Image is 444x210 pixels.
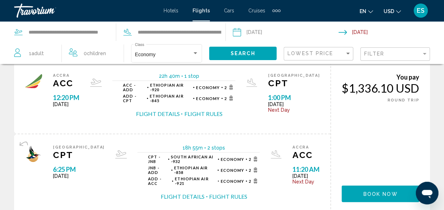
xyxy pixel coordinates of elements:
[268,107,320,113] span: Next Day
[209,193,247,200] button: Flight Rules
[417,7,425,14] span: ES
[342,73,419,81] div: You pay
[171,154,216,164] span: 932
[288,51,351,57] mat-select: Sort by
[159,73,180,79] span: 22h 40m
[184,73,199,79] span: 1 stop
[193,8,210,13] a: Flights
[136,110,179,118] button: Flight Details
[148,165,170,175] span: JNB - ADD
[87,51,106,56] span: Children
[224,95,235,101] span: 2
[150,94,191,103] span: 845
[231,51,255,57] span: Search
[123,83,146,92] span: ACC - ADD
[220,179,244,183] span: Economy
[233,22,338,43] button: Depart date: Dec 22, 2025
[184,110,222,118] button: Flight Rules
[221,157,244,162] span: Economy
[292,165,320,173] span: 11:20 AM
[150,83,184,92] span: Ethiopian Air -
[220,168,244,173] span: Economy
[171,154,214,164] span: South African Ai -
[123,94,145,103] span: ADD - CPT
[209,47,277,60] button: Search
[268,78,320,88] span: CPT
[150,83,192,92] span: 920
[148,176,170,186] span: ADD - ACC
[31,51,44,56] span: Adult
[292,145,320,150] span: Accra
[248,8,265,13] a: Cruises
[161,193,205,200] button: Flight Details
[268,101,320,107] span: [DATE]
[164,8,178,13] a: Hotels
[384,6,401,16] button: Change currency
[53,173,105,179] span: [DATE]
[272,5,280,16] button: Extra navigation items
[53,145,105,150] span: [GEOGRAPHIC_DATA]
[196,96,220,101] span: Economy
[342,81,419,95] div: $1,336.10 USD
[14,4,156,18] a: Travorium
[268,94,320,101] span: 1:00 PM
[384,8,394,14] span: USD
[224,84,235,90] span: 2
[416,182,438,204] iframe: Button to launch messaging window
[292,150,320,160] span: ACC
[292,173,320,179] span: [DATE]
[175,176,216,186] span: 921
[338,22,444,43] button: Return date: Dec 26, 2025
[342,189,419,197] a: Book now
[53,165,105,173] span: 6:25 PM
[135,52,155,57] span: Economy
[174,165,208,175] span: Ethiopian Air -
[53,94,79,101] span: 12:20 PM
[387,98,420,103] span: ROUND TRIP
[268,73,320,78] span: [GEOGRAPHIC_DATA]
[363,191,398,197] span: Book now
[207,145,225,151] span: 2 stops
[53,150,105,160] span: CPT
[342,186,419,202] button: Book now
[360,8,366,14] span: en
[183,145,203,151] span: 18h 55m
[224,8,234,13] a: Cars
[53,73,79,78] span: Accra
[196,85,220,90] span: Economy
[175,176,208,186] span: Ethiopian Air -
[150,94,183,103] span: Ethiopian Air -
[53,101,79,107] span: [DATE]
[292,179,320,185] span: Next Day
[360,6,373,16] button: Change language
[360,47,430,62] button: Filter
[148,154,166,164] span: CPT - JNB
[249,167,260,173] span: 2
[249,178,260,184] span: 2
[7,43,124,64] button: Travelers: 1 adult, 0 children
[53,78,79,88] span: ACC
[84,48,106,58] span: 0
[412,3,430,18] button: User Menu
[288,51,333,56] span: Lowest Price
[29,48,44,58] span: 1
[364,51,384,57] span: Filter
[174,165,216,175] span: 858
[249,156,260,162] span: 2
